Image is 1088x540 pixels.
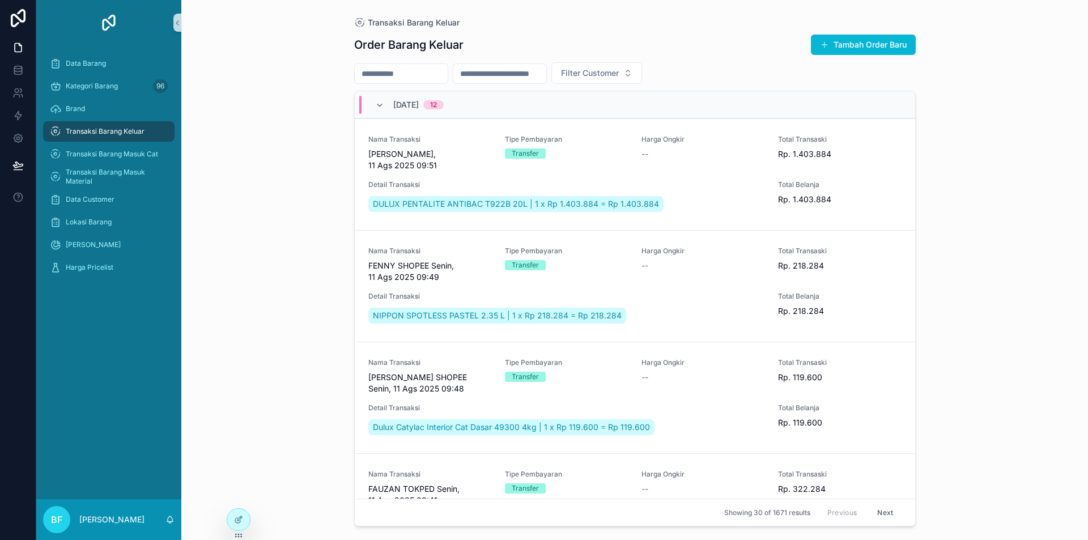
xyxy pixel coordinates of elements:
span: -- [641,372,648,383]
span: [DATE] [393,99,419,110]
span: Showing 30 of 1671 results [724,508,810,517]
span: Rp. 119.600 [778,417,901,428]
div: Transfer [512,372,539,382]
span: Detail Transaksi [368,180,765,189]
span: Tipe Pembayaran [505,470,628,479]
span: Harga Ongkir [641,358,764,367]
span: Harga Pricelist [66,263,113,272]
span: FENNY SHOPEE Senin, 11 Ags 2025 09:49 [368,260,491,283]
span: -- [641,483,648,495]
span: Nama Transaksi [368,358,491,367]
span: Rp. 218.284 [778,260,901,271]
img: App logo [100,14,118,32]
a: Nama Transaksi[PERSON_NAME] SHOPEE Senin, 11 Ags 2025 09:48Tipe PembayaranTransferHarga Ongkir--T... [355,342,915,453]
span: Kategori Barang [66,82,118,91]
a: Lokasi Barang [43,212,175,232]
span: Tipe Pembayaran [505,358,628,367]
span: DULUX PENTALITE ANTIBAC T922B 20L | 1 x Rp 1.403.884 = Rp 1.403.884 [373,198,659,210]
span: Detail Transaksi [368,292,765,301]
a: Data Customer [43,189,175,210]
a: [PERSON_NAME] [43,235,175,255]
span: Total Transaski [778,135,901,144]
p: [PERSON_NAME] [79,514,144,525]
a: Data Barang [43,53,175,74]
span: Total Belanja [778,180,901,189]
span: Rp. 1.403.884 [778,194,901,205]
span: Rp. 1.403.884 [778,148,901,160]
span: [PERSON_NAME], 11 Ags 2025 09:51 [368,148,491,171]
span: Total Belanja [778,403,901,413]
div: Transfer [512,148,539,159]
div: 12 [430,100,437,109]
button: Next [869,504,901,521]
span: Data Barang [66,59,106,68]
span: Harga Ongkir [641,246,764,256]
a: NIPPON SPOTLESS PASTEL 2.35 L | 1 x Rp 218.284 = Rp 218.284 [368,308,626,324]
div: Transfer [512,260,539,270]
span: -- [641,260,648,271]
span: Transaksi Barang Keluar [368,17,460,28]
span: Transaksi Barang Masuk Cat [66,150,158,159]
span: [PERSON_NAME] [66,240,121,249]
a: Nama TransaksiFENNY SHOPEE Senin, 11 Ags 2025 09:49Tipe PembayaranTransferHarga Ongkir--Total Tra... [355,230,915,342]
a: Brand [43,99,175,119]
span: Detail Transaksi [368,403,765,413]
span: FAUZAN TOKPED Senin, 11 Ags 2025 09:41 [368,483,491,506]
a: Transaksi Barang Masuk Material [43,167,175,187]
h1: Order Barang Keluar [354,37,464,53]
span: Rp. 322.284 [778,483,901,495]
a: Nama Transaksi[PERSON_NAME], 11 Ags 2025 09:51Tipe PembayaranTransferHarga Ongkir--Total Transask... [355,118,915,230]
span: Lokasi Barang [66,218,112,227]
span: Harga Ongkir [641,135,764,144]
span: Total Transaski [778,470,901,479]
div: scrollable content [36,45,181,292]
div: 96 [153,79,168,93]
span: Total Transaski [778,246,901,256]
span: Rp. 119.600 [778,372,901,383]
span: Tipe Pembayaran [505,246,628,256]
span: Brand [66,104,85,113]
span: -- [641,148,648,160]
a: Transaksi Barang Keluar [354,17,460,28]
span: [PERSON_NAME] SHOPEE Senin, 11 Ags 2025 09:48 [368,372,491,394]
span: Transaksi Barang Keluar [66,127,144,136]
span: Nama Transaksi [368,135,491,144]
a: DULUX PENTALITE ANTIBAC T922B 20L | 1 x Rp 1.403.884 = Rp 1.403.884 [368,196,664,212]
span: Dulux Catylac Interior Cat Dasar 49300 4kg | 1 x Rp 119.600 = Rp 119.600 [373,422,650,433]
span: Nama Transaksi [368,246,491,256]
span: Harga Ongkir [641,470,764,479]
span: Data Customer [66,195,114,204]
a: Dulux Catylac Interior Cat Dasar 49300 4kg | 1 x Rp 119.600 = Rp 119.600 [368,419,654,435]
div: Transfer [512,483,539,494]
span: Total Transaski [778,358,901,367]
a: Transaksi Barang Masuk Cat [43,144,175,164]
span: Filter Customer [561,67,619,79]
span: Total Belanja [778,292,901,301]
a: Transaksi Barang Keluar [43,121,175,142]
span: Tipe Pembayaran [505,135,628,144]
span: Rp. 218.284 [778,305,901,317]
a: Kategori Barang96 [43,76,175,96]
button: Tambah Order Baru [811,35,916,55]
span: NIPPON SPOTLESS PASTEL 2.35 L | 1 x Rp 218.284 = Rp 218.284 [373,310,622,321]
span: Nama Transaksi [368,470,491,479]
button: Select Button [551,62,642,84]
span: BF [51,513,62,526]
span: Transaksi Barang Masuk Material [66,168,163,186]
a: Harga Pricelist [43,257,175,278]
